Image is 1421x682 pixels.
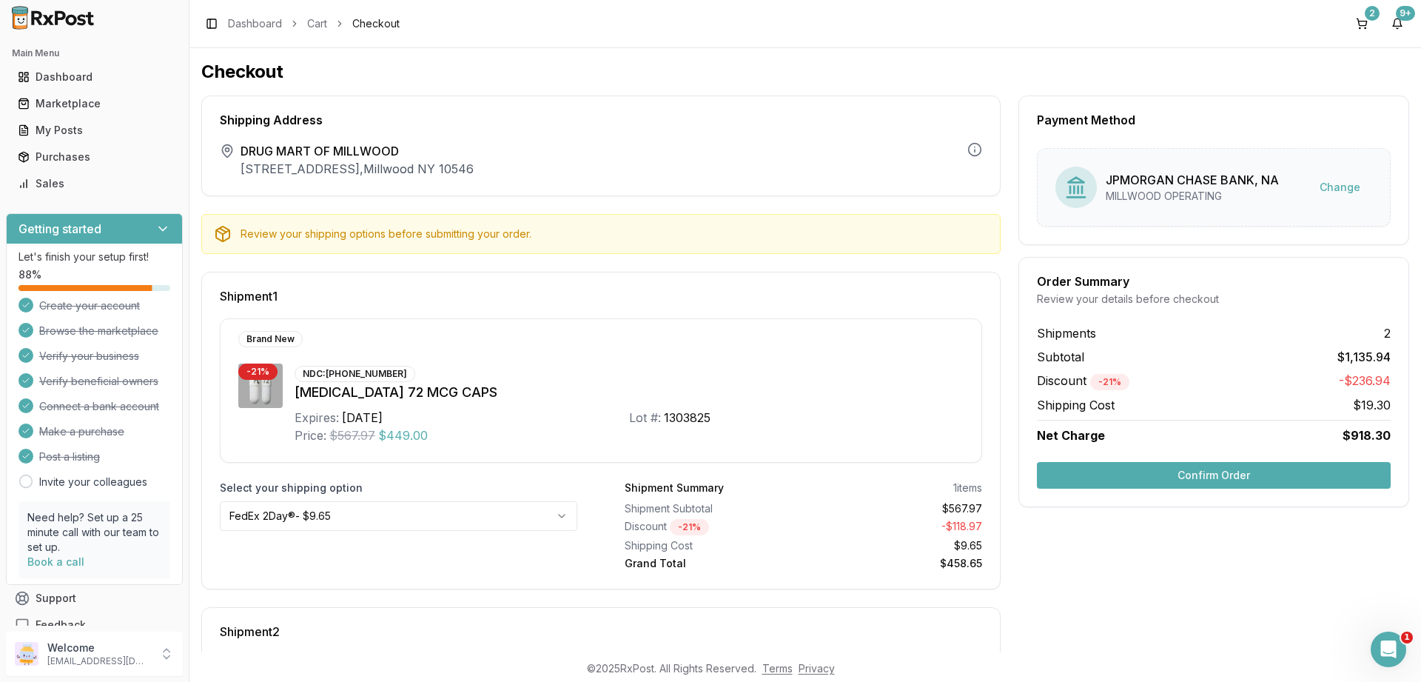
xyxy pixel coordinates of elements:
div: JPMORGAN CHASE BANK, NA [1106,171,1279,189]
div: Discount [625,519,798,535]
span: Checkout [352,16,400,31]
p: [EMAIL_ADDRESS][DOMAIN_NAME] [47,655,150,667]
span: 1 [1401,632,1413,643]
h3: Getting started [19,220,101,238]
span: Create your account [39,298,140,313]
span: Subtotal [1037,348,1084,366]
div: $9.65 [810,538,983,553]
span: Shipment 2 [220,626,280,638]
div: 1303825 [664,409,710,427]
a: Book a call [27,555,84,568]
div: Order Summary [1037,275,1391,287]
a: Marketplace [12,90,177,117]
h1: Checkout [201,60,1409,84]
button: Support [6,585,183,612]
h2: Main Menu [12,47,177,59]
button: 2 [1350,12,1374,36]
div: - 21 % [1090,374,1129,390]
div: Payment Method [1037,114,1391,126]
img: RxPost Logo [6,6,101,30]
a: Dashboard [12,64,177,90]
span: Connect a bank account [39,399,159,414]
span: Make a purchase [39,424,124,439]
span: Shipping Cost [1037,396,1115,414]
div: 1 items [953,481,982,495]
button: My Posts [6,118,183,142]
span: Post a listing [39,449,100,464]
div: My Posts [18,123,171,138]
div: - 21 % [238,364,278,380]
span: $19.30 [1353,396,1391,414]
div: 9+ [1396,6,1415,21]
a: Terms [762,662,793,675]
iframe: Intercom live chat [1371,632,1406,667]
p: Welcome [47,641,150,655]
div: Price: [295,427,326,444]
div: Shipping Cost [625,538,798,553]
div: Review your shipping options before submitting your order. [241,227,988,241]
div: Sales [18,176,171,191]
div: - $118.97 [810,519,983,535]
button: Change [1308,174,1372,201]
div: Purchases [18,150,171,164]
div: Shipping Address [220,114,982,126]
div: MILLWOOD OPERATING [1106,189,1279,204]
div: [MEDICAL_DATA] 72 MCG CAPS [295,382,964,403]
a: Purchases [12,144,177,170]
span: $567.97 [329,427,375,444]
div: [DATE] [342,409,383,427]
div: Brand New [238,331,303,347]
button: Dashboard [6,65,183,89]
span: Discount [1037,373,1129,388]
div: - 21 % [670,519,709,535]
p: [STREET_ADDRESS] , Millwood NY 10546 [241,160,474,178]
div: Shipment Subtotal [625,501,798,516]
button: Confirm Order [1037,462,1391,489]
p: Let's finish your setup first! [19,250,170,264]
div: NDC: [PHONE_NUMBER] [295,366,415,382]
a: Dashboard [228,16,282,31]
button: Marketplace [6,92,183,116]
label: Select your shipping option [220,481,577,495]
span: 2 [1384,324,1391,342]
span: Shipments [1037,324,1096,342]
div: Lot #: [629,409,661,427]
button: Feedback [6,612,183,638]
button: Sales [6,172,183,195]
span: 88 % [19,267,41,282]
span: Net Charge [1037,428,1105,443]
div: Expires: [295,409,339,427]
div: Shipment Summary [625,481,724,495]
a: Privacy [799,662,835,675]
div: $567.97 [810,501,983,516]
a: Sales [12,170,177,197]
div: Dashboard [18,70,171,84]
span: Verify your business [39,349,139,364]
span: -$236.94 [1339,372,1391,390]
a: Invite your colleagues [39,475,147,489]
span: $449.00 [378,427,428,444]
a: Cart [307,16,327,31]
div: 2 [1365,6,1380,21]
p: Need help? Set up a 25 minute call with our team to set up. [27,510,161,555]
img: Linzess 72 MCG CAPS [238,364,283,408]
button: Purchases [6,145,183,169]
span: Verify beneficial owners [39,374,158,389]
span: Browse the marketplace [39,324,158,338]
span: Feedback [36,618,86,632]
a: My Posts [12,117,177,144]
div: $458.65 [810,556,983,571]
div: Grand Total [625,556,798,571]
span: Shipment 1 [220,290,278,302]
img: User avatar [15,642,38,666]
nav: breadcrumb [228,16,400,31]
span: $918.30 [1343,427,1391,444]
button: 9+ [1385,12,1409,36]
span: DRUG MART OF MILLWOOD [241,142,474,160]
div: Review your details before checkout [1037,292,1391,307]
div: Marketplace [18,96,171,111]
span: $1,135.94 [1337,348,1391,366]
